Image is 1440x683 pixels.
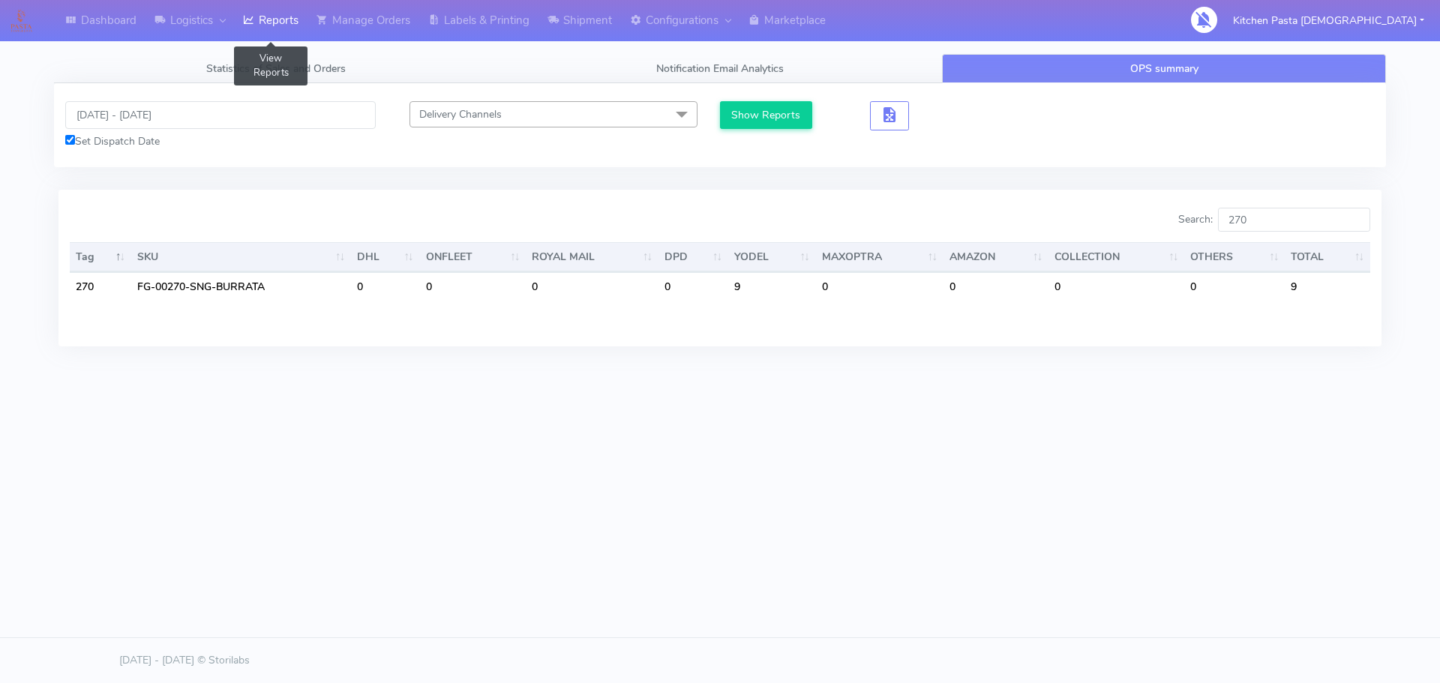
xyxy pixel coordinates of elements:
[658,272,728,301] td: 0
[420,272,526,301] td: 0
[1130,61,1198,76] span: OPS summary
[206,61,346,76] span: Statistics of Sales and Orders
[943,242,1048,272] th: AMAZON : activate to sort column ascending
[420,242,526,272] th: ONFLEET : activate to sort column ascending
[1178,208,1370,232] label: Search:
[65,133,376,149] div: Set Dispatch Date
[1048,272,1184,301] td: 0
[728,242,816,272] th: YODEL : activate to sort column ascending
[1218,208,1370,232] input: Search:
[351,272,419,301] td: 0
[656,61,784,76] span: Notification Email Analytics
[419,107,502,121] span: Delivery Channels
[351,242,419,272] th: DHL : activate to sort column ascending
[1184,272,1285,301] td: 0
[1222,5,1435,36] button: Kitchen Pasta [DEMOGRAPHIC_DATA]
[816,272,943,301] td: 0
[658,242,728,272] th: DPD : activate to sort column ascending
[70,242,131,272] th: Tag: activate to sort column descending
[65,101,376,129] input: Pick the Daterange
[1285,242,1370,272] th: TOTAL : activate to sort column ascending
[720,101,812,129] button: Show Reports
[54,54,1386,83] ul: Tabs
[70,272,131,301] td: 270
[526,242,658,272] th: ROYAL MAIL : activate to sort column ascending
[131,272,351,301] td: FG-00270-SNG-BURRATA
[816,242,943,272] th: MAXOPTRA : activate to sort column ascending
[1184,242,1285,272] th: OTHERS : activate to sort column ascending
[943,272,1048,301] td: 0
[728,272,816,301] td: 9
[1285,272,1370,301] td: 9
[131,242,351,272] th: SKU: activate to sort column ascending
[1048,242,1184,272] th: COLLECTION : activate to sort column ascending
[526,272,658,301] td: 0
